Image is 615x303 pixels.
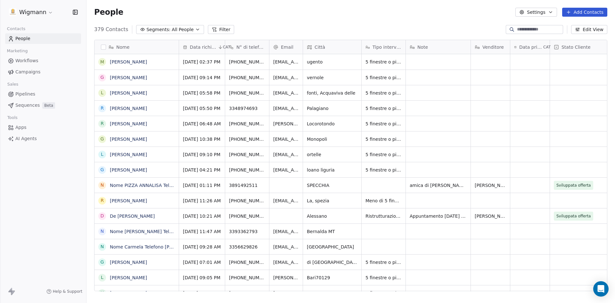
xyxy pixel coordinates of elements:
[365,213,402,219] span: Ristrutturazione. Piano terra. Casa indipendente. Lavori terminati, sono alla fase infissi. Ora h...
[307,105,357,112] span: Palagiano
[5,33,81,44] a: People
[190,44,217,50] span: Data richiesta
[5,55,81,66] a: Workflows
[556,213,591,219] span: Sviluppata offerta
[5,89,81,99] a: Pipelines
[562,8,607,17] button: Add Contacts
[273,228,299,235] span: [EMAIL_ADDRESS][DOMAIN_NAME]
[229,105,265,112] span: 3348974693
[273,136,299,142] span: [EMAIL_ADDRESS][DOMAIN_NAME]
[183,182,221,189] span: [DATE] 01:11 PM
[183,259,221,265] span: [DATE] 07:01 AM
[5,122,81,133] a: Apps
[229,228,265,235] span: 3393362793
[365,274,402,281] span: 5 finestre o più di 5
[15,57,38,64] span: Workflows
[307,121,357,127] span: Locorotondo
[229,244,265,250] span: 3356629826
[471,40,510,54] div: Venditore
[406,40,471,54] div: Note
[229,90,265,96] span: [PHONE_NUMBER]
[110,59,147,64] a: [PERSON_NAME]
[8,7,54,18] button: Wigmann
[365,90,402,96] span: 5 finestre o più di 5
[236,44,265,50] span: N° di telefono
[273,167,299,173] span: [EMAIL_ADDRESS][DOMAIN_NAME]
[307,182,357,189] span: SPECCHIA
[15,135,37,142] span: AI Agents
[183,105,221,112] span: [DATE] 05:50 PM
[183,121,221,127] span: [DATE] 06:48 AM
[365,167,402,173] span: 5 finestre o più di 5
[307,198,357,204] span: La, spezia
[183,213,221,219] span: [DATE] 10:21 AM
[110,260,147,265] a: [PERSON_NAME]
[19,8,46,16] span: Wigmann
[110,183,575,188] a: Nome PIZZA ANNALISA Telefono [PHONE_NUMBER] Città specchia Informazioni Richiesta preventivo a Sp...
[110,214,155,219] a: De [PERSON_NAME]
[5,133,81,144] a: AI Agents
[365,198,402,204] span: Meno di 5 finestre
[94,54,179,291] div: grid
[475,213,506,219] span: [PERSON_NAME]
[183,90,221,96] span: [DATE] 05:58 PM
[229,290,265,296] span: [PHONE_NUMBER]
[101,166,104,173] div: G
[229,198,265,204] span: [PHONE_NUMBER]
[273,74,299,81] span: [EMAIL_ADDRESS][DOMAIN_NAME]
[365,259,402,265] span: 5 finestre o più di 5
[110,75,147,80] a: [PERSON_NAME]
[15,91,35,97] span: Pipelines
[146,26,170,33] span: Segments:
[15,102,40,109] span: Sequences
[183,290,221,296] span: [DATE] 01:44 PM
[53,289,82,294] span: Help & Support
[273,121,299,127] span: [PERSON_NAME][EMAIL_ADDRESS][DOMAIN_NAME]
[42,102,55,109] span: Beta
[5,67,81,77] a: Campaigns
[94,40,179,54] div: Nome
[365,121,402,127] span: 5 finestre o più di 5
[101,136,104,142] div: G
[229,167,265,173] span: [PHONE_NUMBER]
[482,44,504,50] span: Venditore
[101,213,104,219] div: D
[273,198,299,204] span: [EMAIL_ADDRESS][DOMAIN_NAME]
[101,243,104,250] div: N
[110,275,147,280] a: [PERSON_NAME]
[223,45,230,50] span: CAT
[110,244,586,249] a: Nome Carmela Telefono [PHONE_NUMBER] [GEOGRAPHIC_DATA] Email [EMAIL_ADDRESS][DOMAIN_NAME] Trattam...
[5,100,81,111] a: SequencesBeta
[183,167,221,173] span: [DATE] 04:21 PM
[273,259,299,265] span: [EMAIL_ADDRESS][DOMAIN_NAME]
[593,281,609,297] div: Open Intercom Messenger
[229,182,265,189] span: 3891492511
[307,59,357,65] span: ugento
[365,136,402,142] span: 5 finestre o più di 5
[273,274,299,281] span: [PERSON_NAME][DOMAIN_NAME]@libero.i
[183,151,221,158] span: [DATE] 09:10 PM
[229,121,265,127] span: [PHONE_NUMBER]
[365,74,402,81] span: 5 finestre o più di 5
[9,8,17,16] img: 1630668995401.jpeg
[550,40,609,54] div: Stato Cliente
[556,182,591,189] span: Sviluppata offerta
[183,228,221,235] span: [DATE] 11:47 AM
[15,124,27,131] span: Apps
[475,182,506,189] span: [PERSON_NAME]
[101,290,104,296] div: Y
[100,59,104,65] div: M
[307,74,357,81] span: vernole
[183,136,221,142] span: [DATE] 10:38 PM
[307,244,357,250] span: [GEOGRAPHIC_DATA]
[4,80,21,89] span: Sales
[307,136,357,142] span: Monopoli
[365,105,402,112] span: 5 finestre o più di 5
[273,105,299,112] span: [EMAIL_ADDRESS][DOMAIN_NAME]
[273,151,299,158] span: [EMAIL_ADDRESS][DOMAIN_NAME]
[94,7,123,17] span: People
[110,121,147,126] a: [PERSON_NAME]
[303,40,361,54] div: Città
[365,59,402,65] span: 5 finestre o più di 5
[307,213,357,219] span: Alessano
